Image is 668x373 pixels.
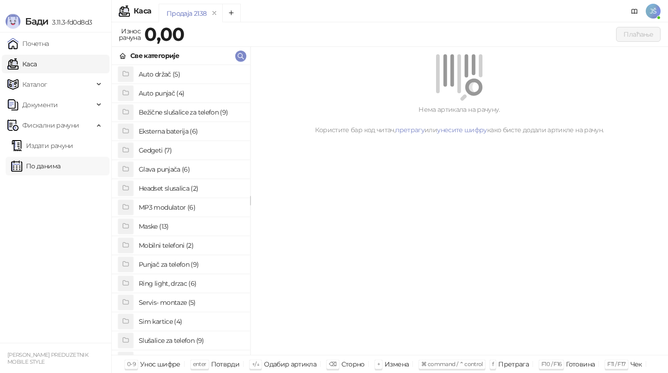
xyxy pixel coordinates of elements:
small: [PERSON_NAME] PREDUZETNIK MOBILE STYLE [7,352,88,365]
div: Каса [134,7,151,15]
a: Издати рачуни [11,136,73,155]
h4: Sim kartice (4) [139,314,243,329]
span: ⌘ command / ⌃ control [421,360,483,367]
span: 0-9 [127,360,135,367]
img: Logo [6,14,20,29]
span: ↑/↓ [252,360,259,367]
div: Унос шифре [140,358,180,370]
div: Сторно [341,358,365,370]
div: Продаја 2138 [167,8,206,19]
h4: Slušalice za telefon (9) [139,333,243,348]
span: 3.11.3-fd0d8d3 [48,18,92,26]
a: Документација [627,4,642,19]
div: grid [112,65,250,355]
div: Готовина [566,358,595,370]
h4: Ring light, drzac (6) [139,276,243,291]
span: Каталог [22,75,47,94]
button: remove [208,9,220,17]
a: унесите шифру [437,126,487,134]
h4: Eksterna baterija (6) [139,124,243,139]
h4: MP3 modulator (6) [139,200,243,215]
a: Каса [7,55,37,73]
div: Чек [630,358,642,370]
h4: Glava punjača (6) [139,162,243,177]
a: Почетна [7,34,49,53]
h4: Servis- montaze (5) [139,295,243,310]
span: enter [193,360,206,367]
span: JŠ [646,4,661,19]
h4: Staklo za telefon (7) [139,352,243,367]
h4: Bežične slušalice za telefon (9) [139,105,243,120]
a: претрагу [395,126,424,134]
span: Документи [22,96,58,114]
button: Плаћање [616,27,661,42]
span: ⌫ [329,360,336,367]
h4: Gedgeti (7) [139,143,243,158]
div: Износ рачуна [117,25,142,44]
div: Потврди [211,358,240,370]
strong: 0,00 [144,23,184,45]
span: F10 / F16 [541,360,561,367]
h4: Maske (13) [139,219,243,234]
a: По данима [11,157,60,175]
div: Одабир артикла [264,358,316,370]
span: Фискални рачуни [22,116,79,135]
h4: Mobilni telefoni (2) [139,238,243,253]
h4: Punjač za telefon (9) [139,257,243,272]
div: Нема артикала на рачуну. Користите бар код читач, или како бисте додали артикле на рачун. [262,104,657,135]
h4: Headset slusalica (2) [139,181,243,196]
span: + [377,360,380,367]
h4: Auto držač (5) [139,67,243,82]
h4: Auto punjač (4) [139,86,243,101]
span: F11 / F17 [607,360,625,367]
div: Претрага [498,358,529,370]
div: Све категорије [130,51,179,61]
span: Бади [25,16,48,27]
button: Add tab [222,4,241,22]
div: Измена [385,358,409,370]
span: f [492,360,494,367]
